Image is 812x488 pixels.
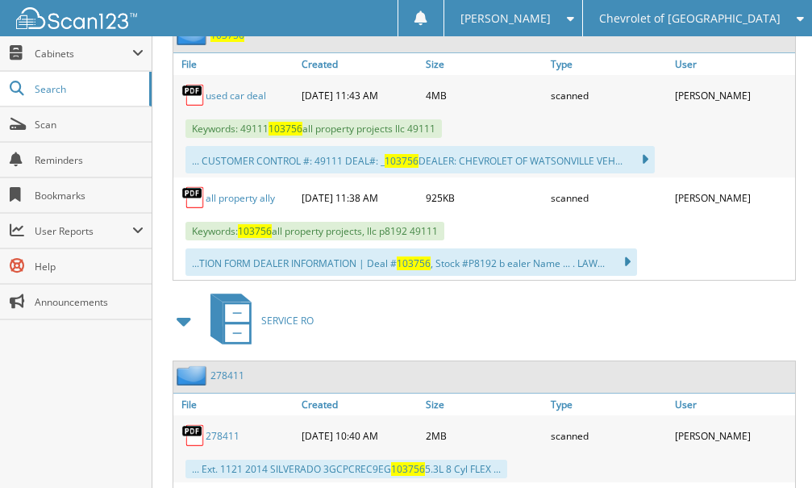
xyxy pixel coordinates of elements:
a: all property ally [206,191,275,205]
a: Type [547,53,671,75]
span: SERVICE RO [261,314,314,327]
a: File [173,394,298,415]
a: 278411 [206,429,239,443]
a: Type [547,394,671,415]
div: 4MB [422,79,546,111]
div: ... CUSTOMER CONTROL #: 49111 DEAL#: _ DEALER: CHEVROLET OF WATSONVILLE VEH... [185,146,655,173]
div: [PERSON_NAME] [671,181,795,214]
div: scanned [547,79,671,111]
span: User Reports [35,224,132,238]
span: Chevrolet of [GEOGRAPHIC_DATA] [599,14,781,23]
span: Cabinets [35,47,132,60]
div: 925KB [422,181,546,214]
div: scanned [547,419,671,452]
a: Created [298,53,422,75]
div: [DATE] 10:40 AM [298,419,422,452]
div: ...TION FORM DEALER INFORMATION | Deal # , Stock #P8192 b ealer Name ... . LAW... [185,248,637,276]
span: 103756 [391,462,425,476]
a: Size [422,394,546,415]
span: Keywords: 49111 all property projects llc 49111 [185,119,442,138]
div: 2MB [422,419,546,452]
div: ... Ext. 1121 2014 SILVERADO 3GCPCREC9EG 5.3L 8 Cyl FLEX ... [185,460,507,478]
span: Search [35,82,141,96]
span: Announcements [35,295,144,309]
div: [PERSON_NAME] [671,79,795,111]
span: 103756 [269,122,302,136]
img: PDF.png [181,186,206,210]
a: SERVICE RO [201,289,314,352]
div: [DATE] 11:43 AM [298,79,422,111]
a: User [671,53,795,75]
span: Reminders [35,153,144,167]
span: Help [35,260,144,273]
img: folder2.png [177,365,210,386]
img: scan123-logo-white.svg [16,7,137,29]
img: PDF.png [181,423,206,448]
span: Keywords: all property projects, llc p8192 49111 [185,222,444,240]
span: Bookmarks [35,189,144,202]
a: User [671,394,795,415]
span: Scan [35,118,144,131]
a: File [173,53,298,75]
a: 278411 [210,369,244,382]
a: used car deal [206,89,266,102]
a: Size [422,53,546,75]
span: [PERSON_NAME] [460,14,551,23]
div: [DATE] 11:38 AM [298,181,422,214]
a: Created [298,394,422,415]
iframe: Chat Widget [731,411,812,488]
div: scanned [547,181,671,214]
span: 103756 [397,257,431,270]
span: 103756 [385,154,418,168]
img: PDF.png [181,83,206,107]
span: 103756 [238,224,272,238]
div: [PERSON_NAME] [671,419,795,452]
